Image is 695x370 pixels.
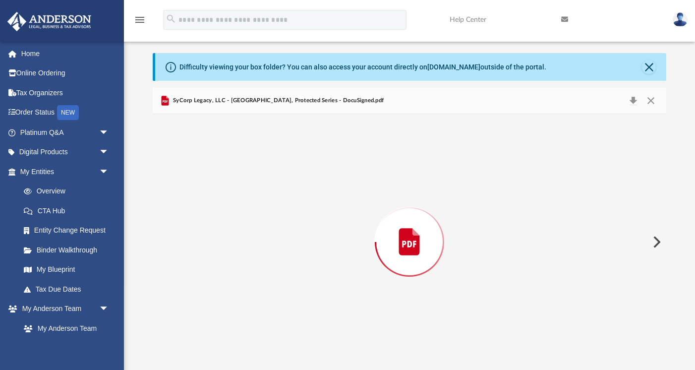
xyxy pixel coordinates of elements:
span: arrow_drop_down [99,162,119,182]
a: Entity Change Request [14,221,124,241]
a: CTA Hub [14,201,124,221]
a: My Anderson Team [14,318,114,338]
div: Difficulty viewing your box folder? You can also access your account directly on outside of the p... [179,62,546,72]
button: Close [642,94,660,108]
i: search [166,13,176,24]
a: My Anderson Teamarrow_drop_down [7,299,119,319]
a: Binder Walkthrough [14,240,124,260]
a: Platinum Q&Aarrow_drop_down [7,123,124,142]
span: arrow_drop_down [99,142,119,163]
img: Anderson Advisors Platinum Portal [4,12,94,31]
span: arrow_drop_down [99,123,119,143]
a: Overview [14,182,124,201]
button: Next File [645,228,667,256]
button: Download [625,94,642,108]
a: Tax Due Dates [14,279,124,299]
a: [DOMAIN_NAME] [427,63,480,71]
a: Digital Productsarrow_drop_down [7,142,124,162]
a: Tax Organizers [7,83,124,103]
span: arrow_drop_down [99,299,119,319]
button: Close [642,60,656,74]
a: My Blueprint [14,260,119,280]
i: menu [134,14,146,26]
span: SyCorp Legacy, LLC - [GEOGRAPHIC_DATA], Protected Series - DocuSigned.pdf [171,96,384,105]
a: Order StatusNEW [7,103,124,123]
img: User Pic [673,12,688,27]
a: My Entitiesarrow_drop_down [7,162,124,182]
div: NEW [57,105,79,120]
a: Online Ordering [7,63,124,83]
a: Home [7,44,124,63]
div: Preview [153,88,667,370]
a: menu [134,19,146,26]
